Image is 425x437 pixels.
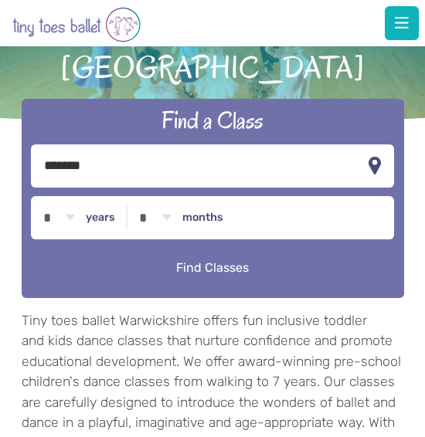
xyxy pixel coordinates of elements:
[31,247,393,287] button: Find Classes
[182,211,223,225] label: months
[31,105,393,136] h2: Find a Class
[16,49,409,86] span: [GEOGRAPHIC_DATA]
[86,211,115,225] label: years
[12,3,141,46] img: tiny toes ballet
